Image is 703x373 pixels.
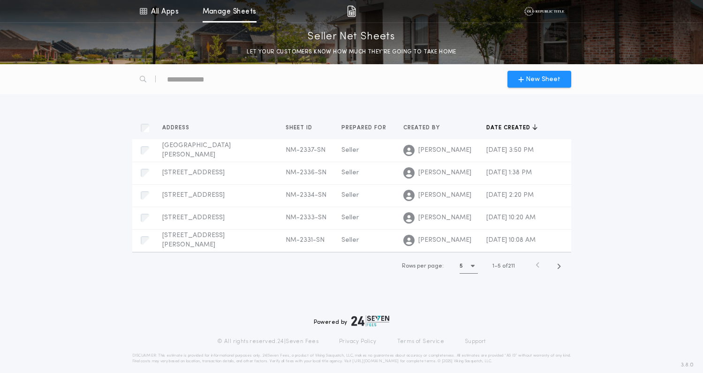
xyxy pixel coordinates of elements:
[341,192,359,199] span: Seller
[162,232,225,248] span: [STREET_ADDRESS][PERSON_NAME]
[351,315,390,327] img: logo
[341,214,359,221] span: Seller
[308,30,395,45] p: Seller Net Sheets
[286,169,326,176] span: NM-2336-SN
[162,124,191,132] span: Address
[247,47,456,57] p: LET YOUR CUSTOMERS KNOW HOW MUCH THEY’RE GOING TO TAKE HOME
[403,123,447,133] button: Created by
[418,191,471,200] span: [PERSON_NAME]
[460,261,463,271] h1: 5
[502,262,515,270] span: of 211
[286,214,326,221] span: NM-2333-SN
[418,168,471,178] span: [PERSON_NAME]
[286,147,325,154] span: NM-2337-SN
[486,192,534,199] span: [DATE] 2:20 PM
[486,214,536,221] span: [DATE] 10:20 AM
[162,142,231,158] span: [GEOGRAPHIC_DATA][PERSON_NAME]
[486,124,532,132] span: Date created
[460,259,478,274] button: 5
[526,75,560,84] span: New Sheet
[217,338,318,345] p: © All rights reserved. 24|Seven Fees
[286,123,319,133] button: Sheet ID
[339,338,377,345] a: Privacy Policy
[403,124,442,132] span: Created by
[397,338,444,345] a: Terms of Service
[402,263,444,269] span: Rows per page:
[486,147,534,154] span: [DATE] 3:50 PM
[162,192,225,199] span: [STREET_ADDRESS]
[418,236,471,245] span: [PERSON_NAME]
[314,315,390,327] div: Powered by
[341,169,359,176] span: Seller
[492,263,494,269] span: 1
[486,169,532,176] span: [DATE] 1:38 PM
[418,213,471,223] span: [PERSON_NAME]
[341,124,388,132] span: Prepared for
[681,361,694,369] span: 3.8.0
[162,214,225,221] span: [STREET_ADDRESS]
[486,237,536,244] span: [DATE] 10:08 AM
[286,192,326,199] span: NM-2334-SN
[465,338,486,345] a: Support
[132,353,571,364] p: DISCLAIMER: This estimate is provided for informational purposes only. 24|Seven Fees, a product o...
[341,237,359,244] span: Seller
[286,124,314,132] span: Sheet ID
[341,147,359,154] span: Seller
[286,237,325,244] span: NM-2331-SN
[352,359,399,363] a: [URL][DOMAIN_NAME]
[347,6,356,17] img: img
[418,146,471,155] span: [PERSON_NAME]
[162,123,197,133] button: Address
[162,169,225,176] span: [STREET_ADDRESS]
[486,123,537,133] button: Date created
[524,7,564,16] img: vs-icon
[507,71,571,88] button: New Sheet
[498,263,501,269] span: 5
